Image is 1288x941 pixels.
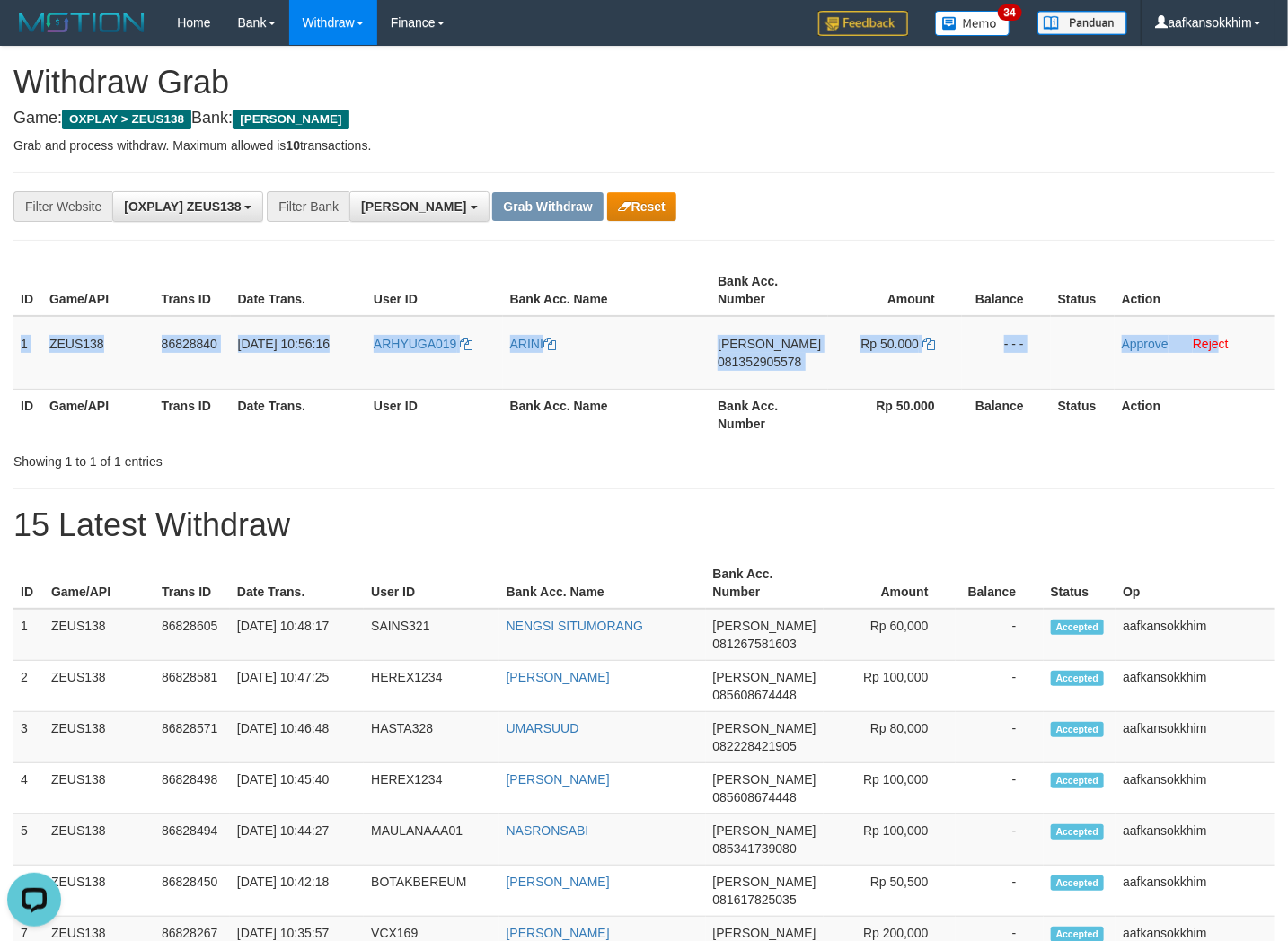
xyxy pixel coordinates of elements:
[503,389,711,440] th: Bank Acc. Name
[824,558,956,609] th: Amount
[1116,558,1275,609] th: Op
[267,191,349,222] div: Filter Bank
[230,558,364,609] th: Date Trans.
[956,661,1044,712] td: -
[124,199,241,214] span: [OXPLAY] ZEUS138
[1116,866,1275,917] td: aafkansokkhim
[13,65,1275,101] h1: Withdraw Grab
[962,316,1051,390] td: - - -
[1115,389,1275,440] th: Action
[230,763,364,814] td: [DATE] 10:45:40
[607,192,676,221] button: Reset
[998,4,1022,21] span: 34
[154,389,231,440] th: Trans ID
[710,389,828,440] th: Bank Acc. Number
[44,558,154,609] th: Game/API
[13,507,1275,543] h1: 15 Latest Withdraw
[364,712,498,763] td: HASTA328
[238,337,330,351] span: [DATE] 10:56:16
[1051,389,1115,440] th: Status
[713,772,816,787] span: [PERSON_NAME]
[1051,824,1105,840] span: Accepted
[962,389,1051,440] th: Balance
[1037,11,1127,35] img: panduan.png
[962,265,1051,316] th: Balance
[7,7,61,61] button: Open LiveChat chat widget
[44,763,154,814] td: ZEUS138
[230,609,364,661] td: [DATE] 10:48:17
[956,814,1044,866] td: -
[364,866,498,917] td: BOTAKBEREUM
[1193,337,1229,351] a: Reject
[112,191,263,222] button: [OXPLAY] ZEUS138
[1051,620,1105,635] span: Accepted
[62,110,191,129] span: OXPLAY > ZEUS138
[507,926,610,940] a: [PERSON_NAME]
[13,558,44,609] th: ID
[713,670,816,684] span: [PERSON_NAME]
[1051,875,1105,891] span: Accepted
[824,661,956,712] td: Rp 100,000
[507,721,579,735] a: UMARSUUD
[824,763,956,814] td: Rp 100,000
[713,926,816,940] span: [PERSON_NAME]
[361,199,466,214] span: [PERSON_NAME]
[710,265,828,316] th: Bank Acc. Number
[154,265,231,316] th: Trans ID
[507,619,643,633] a: NENGSI SITUMORANG
[44,712,154,763] td: ZEUS138
[499,558,706,609] th: Bank Acc. Name
[713,619,816,633] span: [PERSON_NAME]
[154,763,230,814] td: 86828498
[13,609,44,661] td: 1
[364,558,498,609] th: User ID
[1044,558,1116,609] th: Status
[828,265,962,316] th: Amount
[1116,712,1275,763] td: aafkansokkhim
[1116,814,1275,866] td: aafkansokkhim
[13,445,524,470] div: Showing 1 to 1 of 1 entries
[1051,265,1115,316] th: Status
[230,661,364,712] td: [DATE] 10:47:25
[42,316,154,390] td: ZEUS138
[233,110,348,129] span: [PERSON_NAME]
[13,110,1275,128] h4: Game: Bank:
[44,661,154,712] td: ZEUS138
[13,136,1275,154] p: Grab and process withdraw. Maximum allowed is transactions.
[713,823,816,838] span: [PERSON_NAME]
[713,875,816,889] span: [PERSON_NAME]
[364,763,498,814] td: HEREX1234
[230,712,364,763] td: [DATE] 10:46:48
[713,688,797,702] span: Copy 085608674448 to clipboard
[824,609,956,661] td: Rp 60,000
[366,389,503,440] th: User ID
[828,389,962,440] th: Rp 50.000
[1116,763,1275,814] td: aafkansokkhim
[286,138,300,153] strong: 10
[507,875,610,889] a: [PERSON_NAME]
[42,389,154,440] th: Game/API
[718,337,821,351] span: [PERSON_NAME]
[42,265,154,316] th: Game/API
[162,337,217,351] span: 86828840
[154,866,230,917] td: 86828450
[507,823,589,838] a: NASRONSABI
[13,763,44,814] td: 4
[230,814,364,866] td: [DATE] 10:44:27
[507,772,610,787] a: [PERSON_NAME]
[231,389,366,440] th: Date Trans.
[1122,337,1169,351] a: Approve
[1051,722,1105,737] span: Accepted
[231,265,366,316] th: Date Trans.
[956,866,1044,917] td: -
[713,739,797,753] span: Copy 082228421905 to clipboard
[824,814,956,866] td: Rp 100,000
[818,11,908,36] img: Feedback.jpg
[510,337,556,351] a: ARINI
[713,893,797,907] span: Copy 081617825035 to clipboard
[956,558,1044,609] th: Balance
[956,609,1044,661] td: -
[13,316,42,390] td: 1
[44,609,154,661] td: ZEUS138
[824,712,956,763] td: Rp 80,000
